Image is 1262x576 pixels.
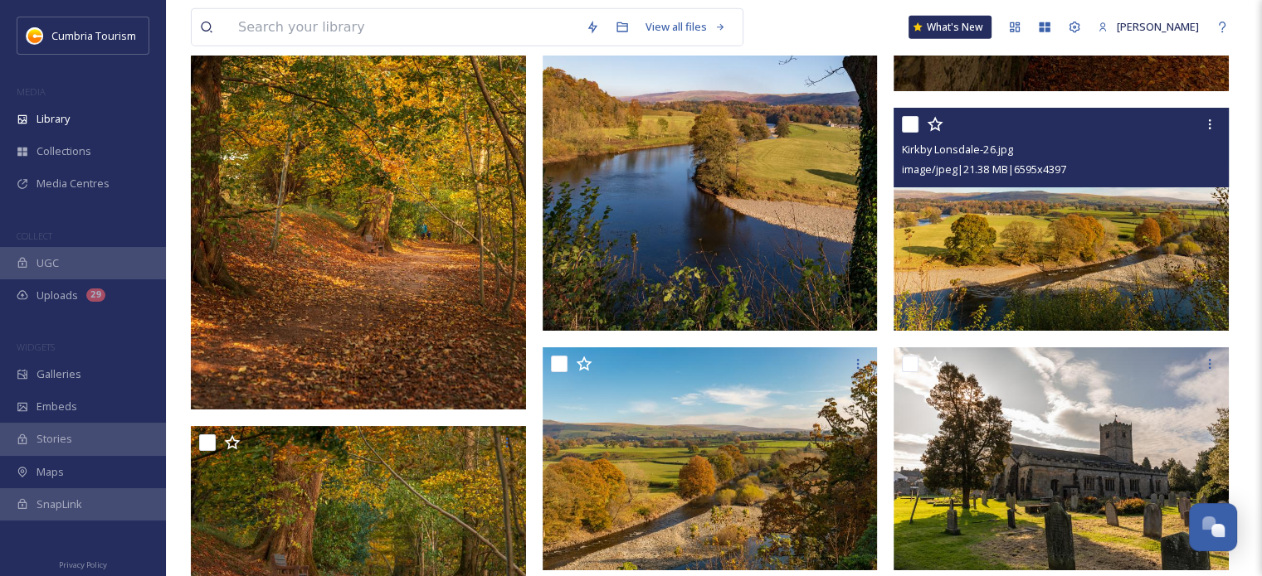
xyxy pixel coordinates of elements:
a: What's New [909,16,992,39]
span: SnapLink [37,496,82,512]
span: MEDIA [17,85,46,98]
span: COLLECT [17,230,52,242]
img: Kirkby Lonsdale-23.jpg [894,347,1229,571]
span: WIDGETS [17,341,55,353]
img: Kirkby Lonsdale-25.jpg [543,347,878,571]
button: Open Chat [1189,503,1237,551]
a: Privacy Policy [59,554,107,574]
img: Kirkby Lonsdale-26.jpg [894,108,1229,332]
span: Collections [37,143,91,159]
span: Embeds [37,399,77,414]
span: Maps [37,464,64,480]
a: View all files [637,11,734,43]
div: 29 [86,288,105,302]
span: Uploads [37,288,78,303]
span: Library [37,111,70,127]
span: Kirkby Lonsdale-26.jpg [902,142,1012,157]
span: image/jpeg | 21.38 MB | 6595 x 4397 [902,162,1065,177]
a: [PERSON_NAME] [1089,11,1207,43]
img: images.jpg [27,27,43,44]
input: Search your library [230,9,577,46]
span: Galleries [37,366,81,382]
span: Media Centres [37,176,110,191]
span: Stories [37,431,72,447]
span: UGC [37,255,59,271]
span: Cumbria Tourism [51,28,136,43]
span: Privacy Policy [59,559,107,570]
span: [PERSON_NAME] [1117,19,1199,34]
